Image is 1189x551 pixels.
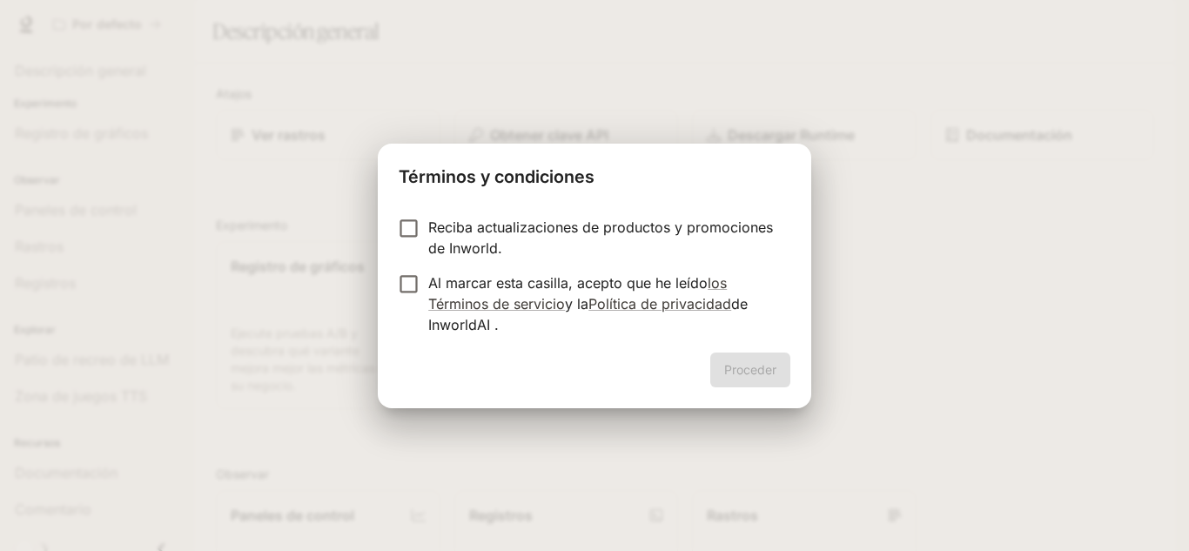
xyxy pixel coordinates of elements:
[428,274,708,292] font: Al marcar esta casilla, acepto que he leído
[588,295,731,312] a: Política de privacidad
[428,218,773,257] font: Reciba actualizaciones de productos y promociones de Inworld.
[399,166,594,187] font: Términos y condiciones
[428,274,727,312] a: los Términos de servicio
[428,295,748,333] font: de InworldAI .
[565,295,588,312] font: y la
